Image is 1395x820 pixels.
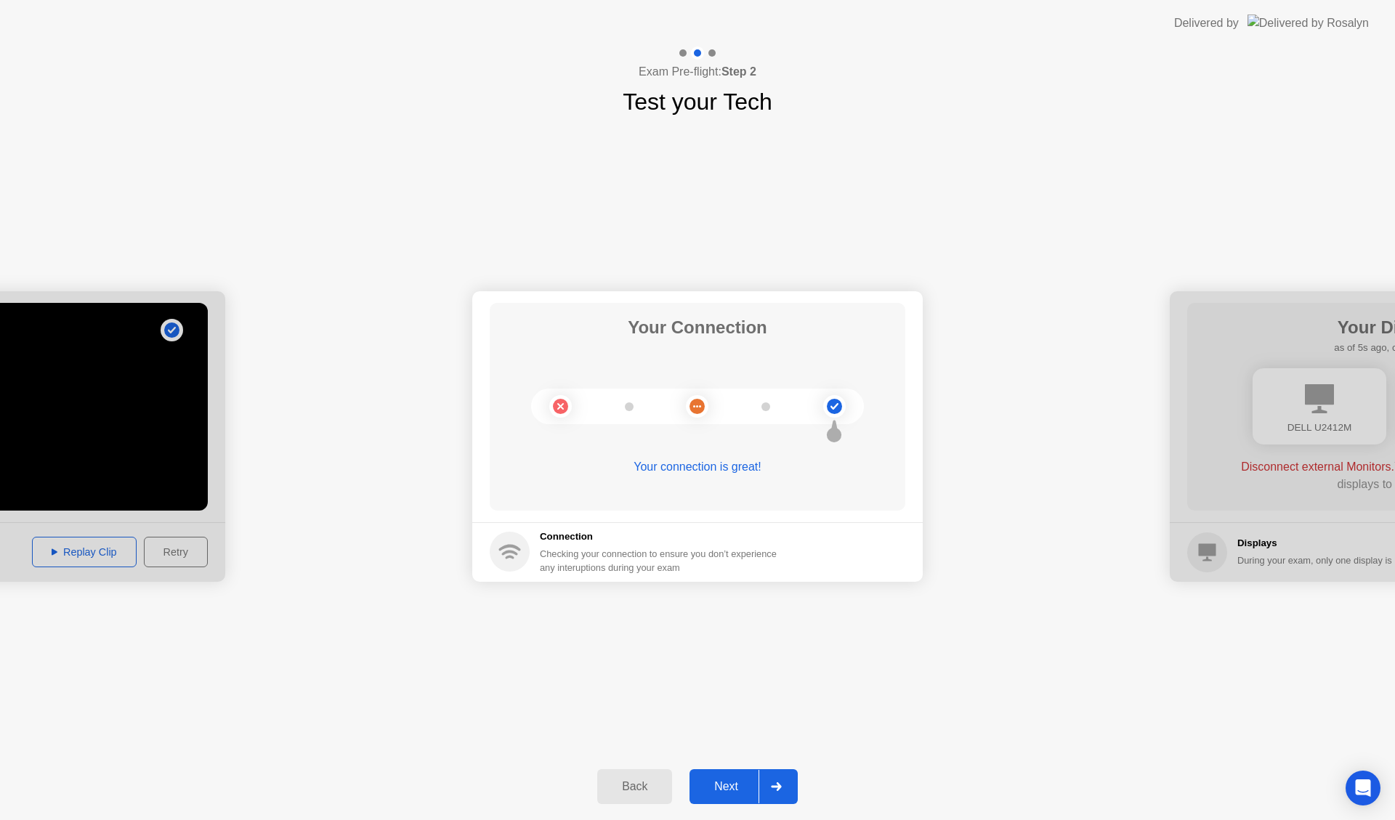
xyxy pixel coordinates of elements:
[540,529,785,544] h5: Connection
[602,780,668,793] div: Back
[597,769,672,804] button: Back
[1248,15,1369,31] img: Delivered by Rosalyn
[628,314,767,341] h1: Your Connection
[1346,771,1380,805] div: Open Intercom Messenger
[721,65,756,78] b: Step 2
[1174,15,1239,32] div: Delivered by
[490,458,905,476] div: Your connection is great!
[623,84,772,119] h1: Test your Tech
[690,769,798,804] button: Next
[694,780,759,793] div: Next
[540,547,785,575] div: Checking your connection to ensure you don’t experience any interuptions during your exam
[639,63,756,81] h4: Exam Pre-flight:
